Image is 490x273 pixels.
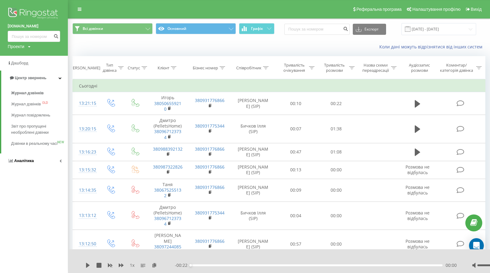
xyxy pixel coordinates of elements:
a: Коли дані можуть відрізнятися вiд інших систем [379,44,485,50]
td: Бичков Ілля (SIP) [230,115,275,143]
a: 380988392132 [153,146,183,152]
a: 380931775344 [195,123,224,129]
span: 1 x [130,262,134,268]
td: [PERSON_NAME] (SIP) [230,179,275,202]
input: Пошук за номером [284,24,350,35]
td: Таня [147,179,189,202]
div: 13:13:12 [79,210,92,222]
a: 380987322826 [153,164,183,170]
td: 00:13 [276,161,316,179]
a: 380931776866 [195,97,224,103]
td: 00:57 [276,230,316,258]
td: 01:38 [316,115,356,143]
span: Дашборд [11,61,28,65]
a: Журнал дзвінківOLD [11,99,68,110]
a: 380931776866 [195,184,224,190]
td: Дмитро (PelletsHome) [147,202,189,230]
td: 01:08 [316,143,356,161]
button: Основний [156,23,236,34]
td: Дмитро (PelletsHome) [147,115,189,143]
td: Сьогодні [73,80,485,92]
div: 13:16:23 [79,146,92,158]
td: [PERSON_NAME] (SIP) [230,230,275,258]
div: 13:21:15 [79,97,92,109]
div: Проекти [8,43,24,50]
a: Дзвінки в реальному часіNEW [11,138,68,149]
td: 00:47 [276,143,316,161]
td: 00:22 [316,92,356,115]
div: [PERSON_NAME] [69,65,100,71]
td: [PERSON_NAME] (SIP) [230,92,275,115]
td: 00:07 [276,115,316,143]
span: Графік [251,26,263,31]
div: Назва схеми переадресації [362,63,389,73]
td: 00:00 [316,179,356,202]
div: Клієнт [158,65,169,71]
a: Журнал дзвінків [11,88,68,99]
a: [DOMAIN_NAME] [8,23,60,29]
a: 380931776866 [195,164,224,170]
span: Розмова не відбулась [406,238,430,250]
img: Ringostat logo [8,6,60,22]
span: Аналiтика [14,158,34,163]
span: Журнал дзвінків [11,90,44,96]
span: Розмова не відбулась [406,210,430,221]
td: 00:00 [316,161,356,179]
span: Журнал дзвінків [11,101,41,107]
div: Статус [128,65,140,71]
input: Пошук за номером [8,31,60,42]
span: Розмова не відбулась [406,164,430,175]
a: 380972440851 [154,244,181,255]
div: Accessibility label [189,264,192,267]
div: 13:15:32 [79,164,92,176]
a: 380506559210 [154,100,181,112]
a: Журнал повідомлень [11,110,68,121]
td: 00:09 [276,179,316,202]
div: 13:14:35 [79,184,92,196]
span: Вихід [471,7,482,12]
span: Всі дзвінки [83,26,103,31]
td: Бичков Ілля (SIP) [230,202,275,230]
a: 380967123734 [154,128,181,140]
span: Реферальна програма [356,7,402,12]
div: Тип дзвінка [103,63,117,73]
div: 13:20:15 [79,123,92,135]
a: 380931776866 [195,238,224,244]
div: Тривалість очікування [281,63,307,73]
div: Аудіозапис розмови [404,63,435,73]
span: Центр звернень [15,75,46,80]
span: 00:00 [446,262,457,268]
button: Всі дзвінки [72,23,153,34]
td: 00:00 [316,230,356,258]
button: Експорт [353,24,386,35]
td: 00:10 [276,92,316,115]
span: Дзвінки в реальному часі [11,141,57,147]
span: Журнал повідомлень [11,112,50,118]
td: [PERSON_NAME] (SIP) [230,161,275,179]
a: 380931775344 [195,210,224,216]
span: Звіт про пропущені необроблені дзвінки [11,123,65,136]
a: 380675255132 [154,187,181,198]
td: [PERSON_NAME] [147,230,189,258]
a: 380967123734 [154,215,181,227]
td: 00:04 [276,202,316,230]
td: 00:00 [316,202,356,230]
td: Игорь [147,92,189,115]
span: Розмова не відбулась [406,184,430,196]
div: Тривалість розмови [322,63,348,73]
a: Центр звернень [1,71,68,85]
button: Графік [239,23,274,34]
div: Open Intercom Messenger [469,238,484,253]
span: Налаштування профілю [412,7,460,12]
a: 380931776866 [195,146,224,152]
span: - 00:22 [175,262,191,268]
div: 13:12:50 [79,238,92,250]
a: Звіт про пропущені необроблені дзвінки [11,121,68,138]
div: Коментар/категорія дзвінка [439,63,475,73]
div: Бізнес номер [193,65,218,71]
td: [PERSON_NAME] (SIP) [230,143,275,161]
div: Співробітник [236,65,261,71]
